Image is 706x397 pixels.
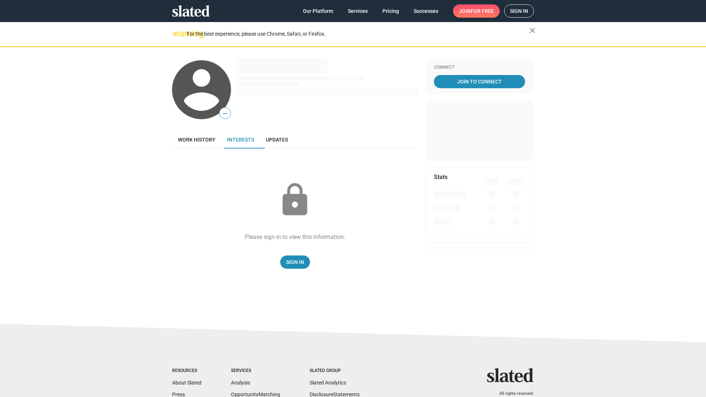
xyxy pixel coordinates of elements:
[245,233,345,241] div: Please sign in to view this information.
[277,182,313,218] mat-icon: lock
[453,4,500,18] a: Joinfor free
[435,75,524,88] span: Join To Connect
[231,368,280,374] div: Services
[434,75,525,88] a: Join To Connect
[510,5,528,17] span: Sign in
[178,137,215,143] span: Work history
[172,368,202,374] div: Resources
[173,29,182,38] mat-icon: warning
[382,4,399,18] span: Pricing
[310,380,346,386] a: Slated Analytics
[221,131,260,149] a: Interests
[280,255,310,269] a: Sign In
[227,137,254,143] span: Interests
[310,368,360,374] div: Slated Group
[348,4,368,18] span: Services
[220,109,231,118] span: —
[471,4,494,18] span: for free
[434,173,448,181] mat-card-title: Stats
[286,255,304,269] span: Sign In
[266,137,288,143] span: Updates
[377,4,405,18] a: Pricing
[408,4,444,18] a: Successes
[434,65,525,71] div: Connect
[172,380,202,386] a: About Slated
[260,131,294,149] a: Updates
[528,26,537,35] mat-icon: close
[231,380,250,386] a: Analysis
[303,4,333,18] span: Our Platform
[342,4,374,18] a: Services
[187,29,529,39] div: For the best experience, please use Chrome, Safari, or Firefox.
[459,4,494,18] span: Join
[414,4,438,18] span: Successes
[172,131,221,149] a: Work history
[297,4,339,18] a: Our Platform
[504,4,534,18] a: Sign in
